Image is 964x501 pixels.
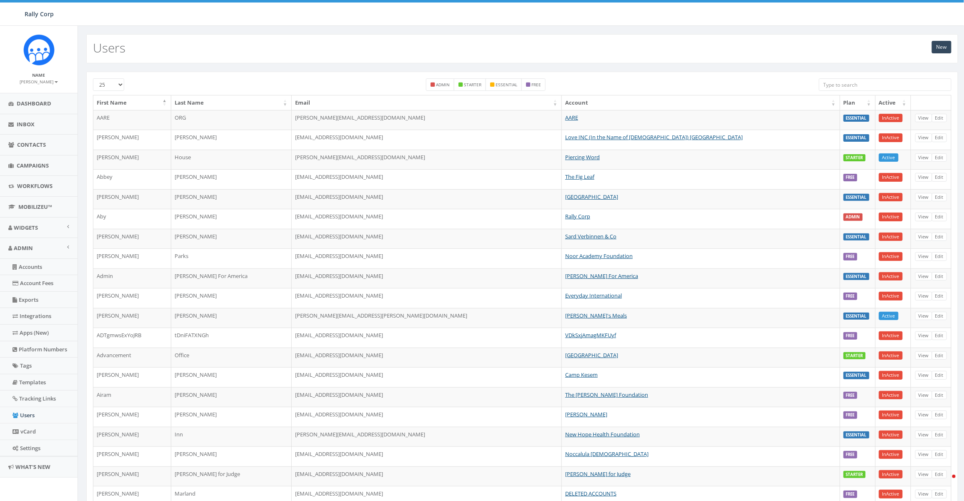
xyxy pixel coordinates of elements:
[844,313,869,320] label: ESSENTIAL
[565,312,627,319] a: [PERSON_NAME]'s Meals
[565,470,631,478] a: [PERSON_NAME] for Judge
[915,331,932,340] a: View
[819,78,951,91] input: Type to search
[565,272,638,280] a: [PERSON_NAME] For America
[93,110,171,130] td: AARE
[292,229,562,249] td: [EMAIL_ADDRESS][DOMAIN_NAME]
[915,153,932,162] a: View
[171,209,292,229] td: [PERSON_NAME]
[292,268,562,288] td: [EMAIL_ADDRESS][DOMAIN_NAME]
[17,141,46,148] span: Contacts
[171,446,292,466] td: [PERSON_NAME]
[464,82,481,88] small: starter
[20,79,58,85] small: [PERSON_NAME]
[932,470,947,479] a: Edit
[93,308,171,328] td: [PERSON_NAME]
[14,244,33,252] span: Admin
[936,473,956,493] iframe: Intercom live chat
[93,407,171,427] td: [PERSON_NAME]
[932,41,951,53] a: New
[932,133,947,142] a: Edit
[932,351,947,360] a: Edit
[93,209,171,229] td: Aby
[93,288,171,308] td: [PERSON_NAME]
[565,431,640,438] a: New Hope Health Foundation
[292,130,562,150] td: [EMAIL_ADDRESS][DOMAIN_NAME]
[879,233,903,241] a: InActive
[932,233,947,241] a: Edit
[844,332,857,340] label: FREE
[17,100,51,107] span: Dashboard
[932,173,947,182] a: Edit
[292,209,562,229] td: [EMAIL_ADDRESS][DOMAIN_NAME]
[292,328,562,348] td: [EMAIL_ADDRESS][DOMAIN_NAME]
[93,427,171,447] td: [PERSON_NAME]
[565,411,607,418] a: [PERSON_NAME]
[565,252,633,260] a: Noor Academy Foundation
[915,371,932,380] a: View
[171,387,292,407] td: [PERSON_NAME]
[879,312,899,321] a: Active
[292,446,562,466] td: [EMAIL_ADDRESS][DOMAIN_NAME]
[844,213,863,221] label: ADMIN
[844,352,866,360] label: STARTER
[915,450,932,459] a: View
[915,411,932,419] a: View
[565,114,578,121] a: AARE
[292,150,562,170] td: [PERSON_NAME][EMAIL_ADDRESS][DOMAIN_NAME]
[531,82,541,88] small: free
[879,331,903,340] a: InActive
[844,372,869,379] label: ESSENTIAL
[292,367,562,387] td: [EMAIL_ADDRESS][DOMAIN_NAME]
[879,371,903,380] a: InActive
[171,308,292,328] td: [PERSON_NAME]
[14,224,38,231] span: Widgets
[932,153,947,162] a: Edit
[879,292,903,301] a: InActive
[879,193,903,202] a: InActive
[171,367,292,387] td: [PERSON_NAME]
[18,203,52,210] span: MobilizeU™
[93,348,171,368] td: Advancement
[292,248,562,268] td: [EMAIL_ADDRESS][DOMAIN_NAME]
[15,463,50,471] span: What's New
[292,308,562,328] td: [PERSON_NAME][EMAIL_ADDRESS][PERSON_NAME][DOMAIN_NAME]
[436,82,450,88] small: admin
[915,133,932,142] a: View
[840,95,876,110] th: Plan: activate to sort column ascending
[932,292,947,301] a: Edit
[171,248,292,268] td: Parks
[93,268,171,288] td: Admin
[171,169,292,189] td: [PERSON_NAME]
[565,292,622,299] a: Everyday International
[565,331,616,339] a: VDkSxjAmagMKFUyf
[20,78,58,85] a: [PERSON_NAME]
[565,371,598,378] a: Camp Kesem
[879,431,903,439] a: InActive
[915,252,932,261] a: View
[292,407,562,427] td: [EMAIL_ADDRESS][DOMAIN_NAME]
[292,387,562,407] td: [EMAIL_ADDRESS][DOMAIN_NAME]
[171,229,292,249] td: [PERSON_NAME]
[562,95,840,110] th: Account: activate to sort column ascending
[915,193,932,202] a: View
[171,150,292,170] td: House
[844,194,869,201] label: ESSENTIAL
[879,114,903,123] a: InActive
[915,351,932,360] a: View
[844,154,866,162] label: STARTER
[844,491,857,498] label: FREE
[171,348,292,368] td: Office
[496,82,517,88] small: essential
[915,490,932,498] a: View
[932,114,947,123] a: Edit
[565,153,600,161] a: Piercing Word
[17,182,53,190] span: Workflows
[932,312,947,321] a: Edit
[844,471,866,478] label: STARTER
[879,490,903,498] a: InActive
[93,248,171,268] td: [PERSON_NAME]
[915,431,932,439] a: View
[292,169,562,189] td: [EMAIL_ADDRESS][DOMAIN_NAME]
[93,189,171,209] td: [PERSON_NAME]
